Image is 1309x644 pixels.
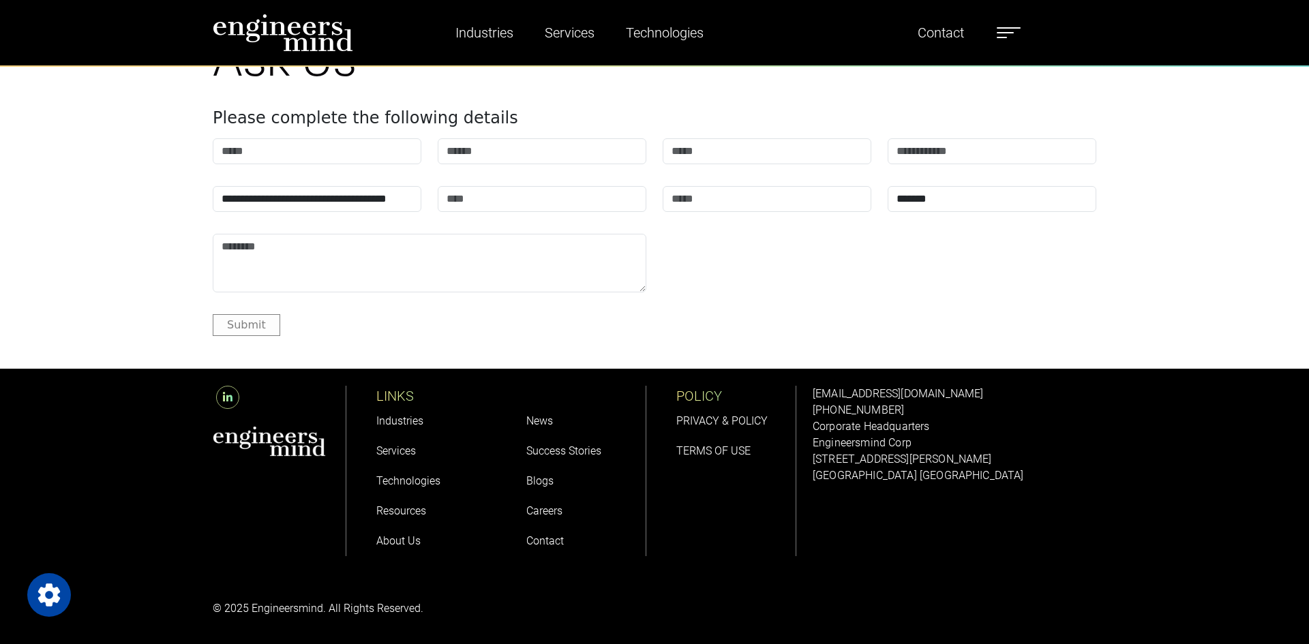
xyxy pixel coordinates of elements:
a: [EMAIL_ADDRESS][DOMAIN_NAME] [813,387,983,400]
p: Engineersmind Corp [813,435,1096,451]
a: About Us [376,534,421,547]
p: [GEOGRAPHIC_DATA] [GEOGRAPHIC_DATA] [813,467,1096,484]
img: aws [213,426,326,457]
a: Technologies [620,17,709,48]
a: Success Stories [526,444,601,457]
a: TERMS OF USE [676,444,751,457]
img: logo [213,14,353,52]
a: Industries [376,414,423,427]
a: Careers [526,504,562,517]
a: News [526,414,553,427]
button: Submit [213,314,280,335]
a: Services [539,17,600,48]
a: Technologies [376,474,440,487]
a: Industries [450,17,519,48]
p: [STREET_ADDRESS][PERSON_NAME] [813,451,1096,467]
a: [PHONE_NUMBER] [813,403,904,416]
p: POLICY [676,386,796,406]
a: LinkedIn [213,391,243,404]
iframe: reCAPTCHA [663,234,870,287]
p: Corporate Headquarters [813,418,1096,435]
a: Resources [376,504,426,517]
a: Services [376,444,416,457]
p: LINKS [376,386,496,406]
a: PRIVACY & POLICY [676,414,768,427]
a: Contact [526,534,564,547]
a: Blogs [526,474,554,487]
p: © 2025 Engineersmind. All Rights Reserved. [213,600,646,617]
h4: Please complete the following details [213,108,1096,128]
a: Contact [912,17,969,48]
